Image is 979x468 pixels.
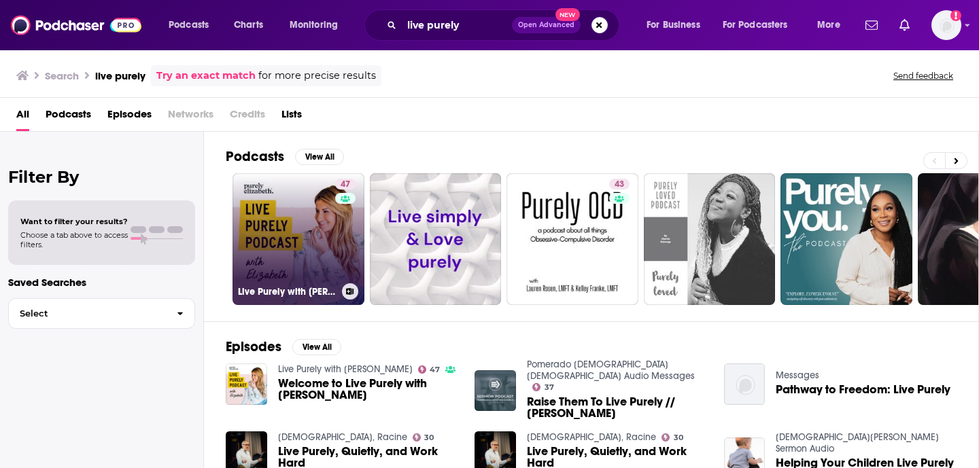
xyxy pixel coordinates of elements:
button: open menu [808,14,857,36]
span: for more precise results [258,68,376,84]
a: 47 [418,365,441,374]
span: Raise Them To Live Purely // [PERSON_NAME] [527,396,708,419]
button: open menu [637,14,717,36]
h2: Podcasts [226,148,284,165]
h3: Search [45,69,79,82]
button: Select [8,298,195,329]
span: 47 [341,178,350,192]
span: Charts [234,16,263,35]
a: Try an exact match [156,68,256,84]
a: 30 [413,433,434,442]
span: For Podcasters [723,16,788,35]
a: Show notifications dropdown [860,14,883,37]
span: 47 [430,367,440,373]
span: Networks [168,103,213,131]
span: 43 [615,178,624,192]
span: Logged in as sophiak [931,10,961,40]
h3: Live Purely with [PERSON_NAME] [238,286,337,298]
span: Podcasts [169,16,209,35]
a: Living Light Christian Church, Racine [278,431,407,443]
a: 43 [609,179,630,190]
a: Welcome to Live Purely with Elizabeth [278,378,459,401]
span: Choose a tab above to access filters. [20,230,128,249]
span: 30 [674,435,683,441]
svg: Add a profile image [950,10,961,21]
span: Select [9,309,166,318]
span: New [555,8,580,21]
button: open menu [159,14,226,36]
img: Podchaser - Follow, Share and Rate Podcasts [11,12,141,38]
a: PodcastsView All [226,148,344,165]
span: Want to filter your results? [20,217,128,226]
span: 30 [424,435,434,441]
p: Saved Searches [8,276,195,289]
span: Monitoring [290,16,338,35]
a: Show notifications dropdown [894,14,915,37]
a: Living Light Christian Church, Racine [527,431,656,443]
a: 37 [532,383,554,391]
span: For Business [647,16,700,35]
a: Live Purely with Elizabeth [278,363,413,375]
img: Raise Them To Live Purely // JP Charfauros [475,370,516,412]
a: EpisodesView All [226,338,341,355]
button: Open AdvancedNew [512,17,581,33]
a: Messages [776,370,819,381]
div: Search podcasts, credits, & more... [377,10,632,41]
h3: live purely [95,69,145,82]
a: Raise Them To Live Purely // JP Charfauros [527,396,708,419]
a: Podcasts [46,103,91,131]
a: 30 [662,433,683,442]
span: Credits [230,103,265,131]
img: User Profile [931,10,961,40]
a: Gospel Grace Church Sermon Audio [776,431,939,454]
button: View All [295,149,344,165]
h2: Filter By [8,167,195,187]
input: Search podcasts, credits, & more... [402,14,512,36]
a: 43 [506,173,638,305]
a: Charts [225,14,271,36]
span: Welcome to Live Purely with [PERSON_NAME] [278,378,459,401]
img: Pathway to Freedom: Live Purely [724,363,766,405]
button: open menu [280,14,356,36]
span: More [817,16,840,35]
button: open menu [714,14,808,36]
a: 47Live Purely with [PERSON_NAME] [233,173,364,305]
a: All [16,103,29,131]
a: Episodes [107,103,152,131]
img: Welcome to Live Purely with Elizabeth [226,363,267,405]
a: Pathway to Freedom: Live Purely [776,384,950,395]
span: Open Advanced [518,22,574,29]
span: 37 [545,384,554,391]
button: Send feedback [889,70,957,82]
button: View All [292,339,341,355]
a: Pomerado Christian Church Audio Messages [527,359,695,382]
h2: Episodes [226,338,281,355]
a: Lists [281,103,302,131]
a: 47 [335,179,356,190]
button: Show profile menu [931,10,961,40]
